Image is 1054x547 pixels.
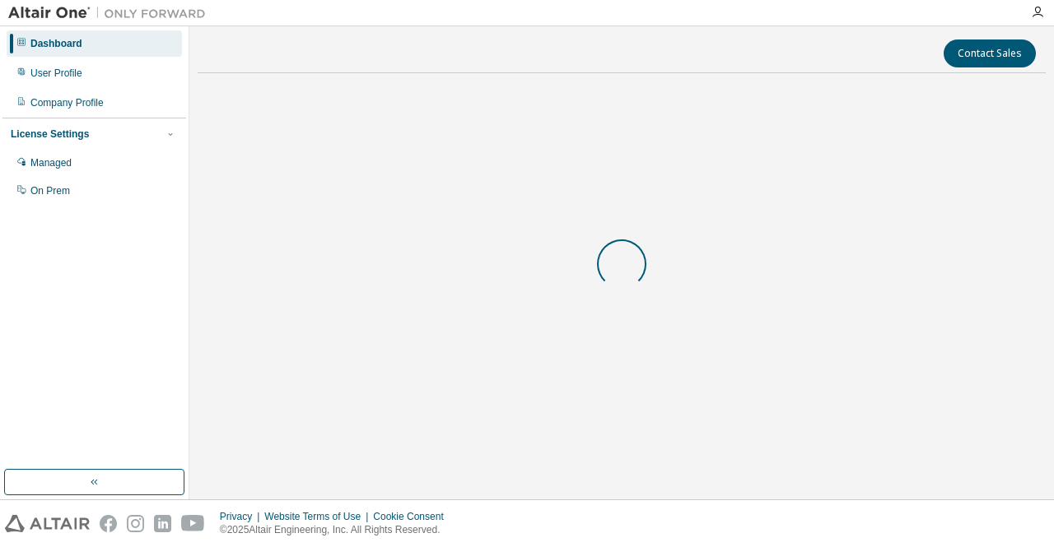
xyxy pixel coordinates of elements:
[100,515,117,532] img: facebook.svg
[5,515,90,532] img: altair_logo.svg
[30,37,82,50] div: Dashboard
[154,515,171,532] img: linkedin.svg
[11,127,89,141] div: License Settings
[30,156,72,169] div: Managed
[944,39,1036,67] button: Contact Sales
[220,510,264,523] div: Privacy
[127,515,144,532] img: instagram.svg
[30,67,82,80] div: User Profile
[30,184,70,197] div: On Prem
[373,510,453,523] div: Cookie Consent
[30,96,104,109] div: Company Profile
[181,515,205,532] img: youtube.svg
[8,5,214,21] img: Altair One
[220,523,454,537] p: © 2025 Altair Engineering, Inc. All Rights Reserved.
[264,510,373,523] div: Website Terms of Use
